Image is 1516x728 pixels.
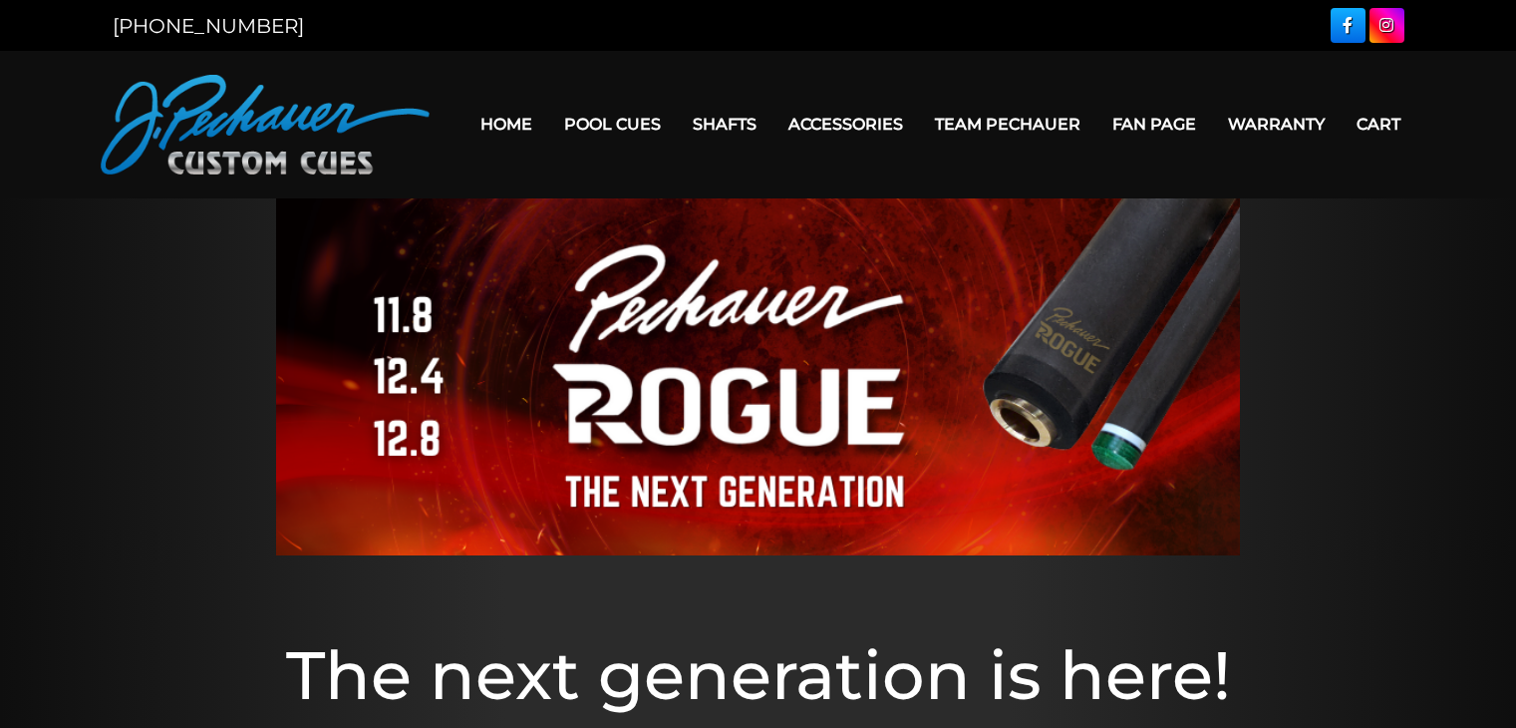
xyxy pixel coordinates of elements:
[548,99,677,150] a: Pool Cues
[113,14,304,38] a: [PHONE_NUMBER]
[772,99,919,150] a: Accessories
[919,99,1096,150] a: Team Pechauer
[677,99,772,150] a: Shafts
[101,75,430,175] img: Pechauer Custom Cues
[464,99,548,150] a: Home
[1096,99,1212,150] a: Fan Page
[1212,99,1341,150] a: Warranty
[1341,99,1416,150] a: Cart
[170,635,1347,715] h1: The next generation is here!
